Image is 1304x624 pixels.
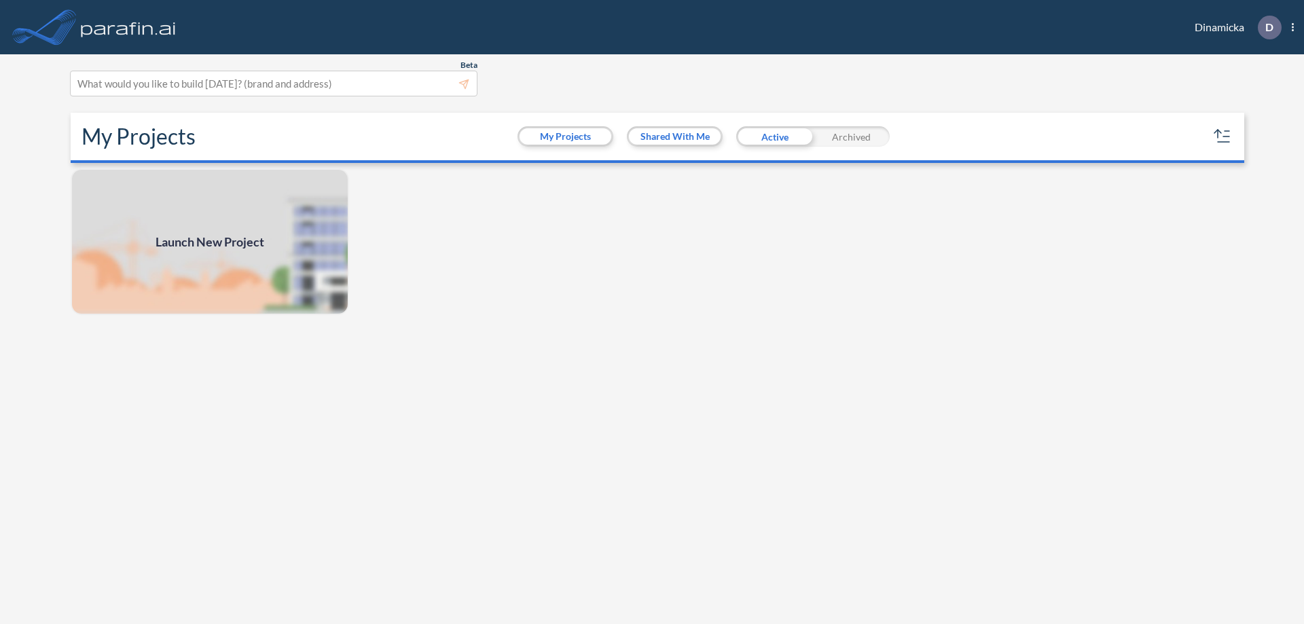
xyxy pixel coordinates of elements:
[1265,21,1273,33] p: D
[71,168,349,315] a: Launch New Project
[1212,126,1233,147] button: sort
[71,168,349,315] img: add
[520,128,611,145] button: My Projects
[629,128,721,145] button: Shared With Me
[156,233,264,251] span: Launch New Project
[81,124,196,149] h2: My Projects
[1174,16,1294,39] div: Dinamicka
[736,126,813,147] div: Active
[813,126,890,147] div: Archived
[460,60,477,71] span: Beta
[78,14,179,41] img: logo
